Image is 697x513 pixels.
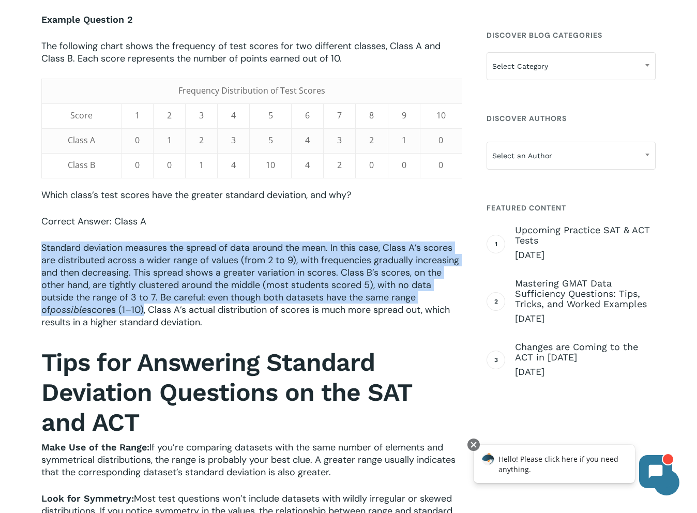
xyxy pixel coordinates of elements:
span: 10 [436,110,446,121]
span: 2 [199,134,204,146]
span: 4 [231,110,236,121]
span: [DATE] [515,366,656,378]
span: Select Category [487,55,655,77]
span: scores (1–10), Class A’s actual distribution of scores is much more spread out, which results in ... [41,304,450,328]
span: 4 [305,159,310,171]
h4: Discover Authors [487,109,656,128]
span: 4 [305,134,310,146]
span: 10 [266,159,275,171]
span: 7 [337,110,342,121]
span: 1 [167,134,172,146]
span: 1 [135,110,140,121]
span: Score [70,110,93,121]
span: 5 [268,134,273,146]
span: Mastering GMAT Data Sufficiency Questions: Tips, Tricks, and Worked Examples [515,278,656,309]
span: [DATE] [515,312,656,325]
span: 0 [369,159,374,171]
span: Which class’s test scores have the greater standard deviation, and why? [41,189,351,201]
span: 3 [199,110,204,121]
span: Select an Author [487,145,655,167]
span: 3 [231,134,236,146]
span: 2 [337,159,342,171]
span: 2 [369,134,374,146]
span: The following chart shows the frequency of test scores for two different classes, Class A and Cla... [41,40,441,65]
span: 0 [438,159,443,171]
span: 1 [402,134,406,146]
span: Select Category [487,52,656,80]
span: 0 [167,159,172,171]
span: 8 [369,110,374,121]
span: 5 [268,110,273,121]
span: Class A [68,134,95,146]
span: 0 [135,134,140,146]
span: Frequency Distribution of Test Scores [178,85,325,96]
h4: Discover Blog Categories [487,26,656,44]
a: Upcoming Practice SAT & ACT Tests [DATE] [515,225,656,261]
span: 0 [135,159,140,171]
b: Example Question 2 [41,14,133,25]
b: Tips for Answering Standard Deviation Questions on the SAT and ACT [41,348,412,437]
span: If you’re comparing datasets with the same number of elements and symmetrical distributions, the ... [41,441,456,478]
span: 3 [337,134,342,146]
span: 1 [199,159,204,171]
a: Changes are Coming to the ACT in [DATE] [DATE] [515,342,656,378]
span: Upcoming Practice SAT & ACT Tests [515,225,656,246]
span: [DATE] [515,249,656,261]
span: 9 [402,110,406,121]
span: 4 [231,159,236,171]
span: Standard deviation measures the spread of data around the mean. In this case, Class A’s scores ar... [41,242,459,316]
span: Class B [68,159,95,171]
span: Correct Answer: Class A [41,215,146,228]
span: 2 [167,110,172,121]
h4: Featured Content [487,199,656,217]
strong: Make Use of the Range: [41,442,149,452]
span: 0 [402,159,406,171]
strong: Look for Symmetry: [41,493,134,504]
iframe: Chatbot [463,436,683,499]
span: 6 [305,110,310,121]
span: 0 [438,134,443,146]
span: Changes are Coming to the ACT in [DATE] [515,342,656,363]
a: Mastering GMAT Data Sufficiency Questions: Tips, Tricks, and Worked Examples [DATE] [515,278,656,325]
span: possible [50,304,87,315]
span: Select an Author [487,142,656,170]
